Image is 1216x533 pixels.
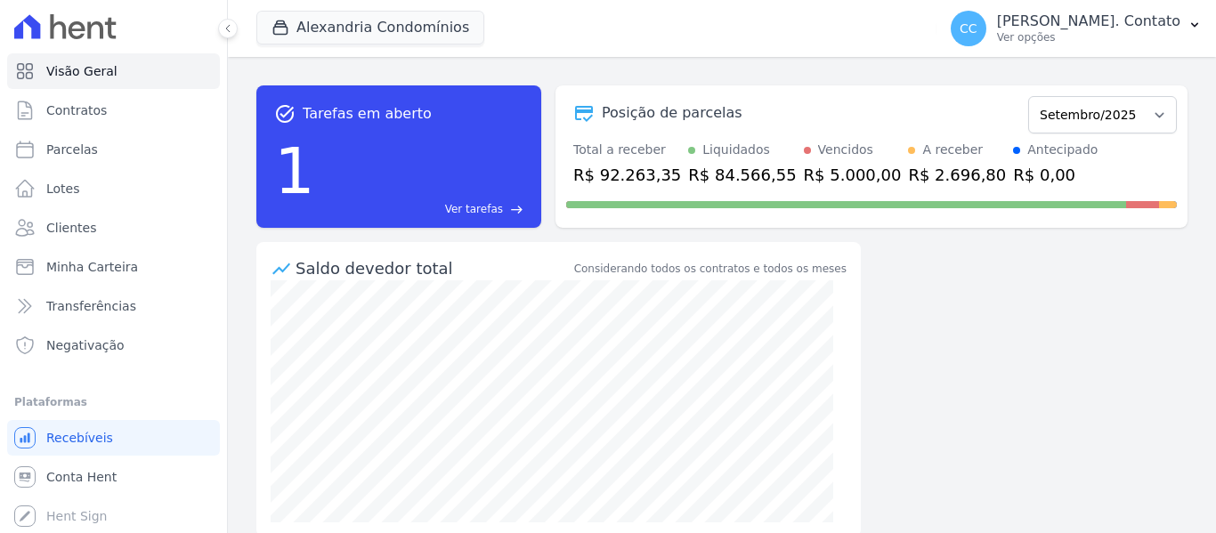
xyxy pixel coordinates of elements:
[573,141,681,159] div: Total a receber
[573,163,681,187] div: R$ 92.263,35
[303,103,432,125] span: Tarefas em aberto
[997,12,1180,30] p: [PERSON_NAME]. Contato
[46,429,113,447] span: Recebíveis
[7,210,220,246] a: Clientes
[14,392,213,413] div: Plataformas
[7,288,220,324] a: Transferências
[7,93,220,128] a: Contratos
[322,201,523,217] a: Ver tarefas east
[688,163,796,187] div: R$ 84.566,55
[46,336,125,354] span: Negativação
[510,203,523,216] span: east
[46,141,98,158] span: Parcelas
[274,103,296,125] span: task_alt
[997,30,1180,44] p: Ver opções
[46,180,80,198] span: Lotes
[274,125,315,217] div: 1
[296,256,571,280] div: Saldo devedor total
[1027,141,1098,159] div: Antecipado
[602,102,742,124] div: Posição de parcelas
[702,141,770,159] div: Liquidados
[46,468,117,486] span: Conta Hent
[7,420,220,456] a: Recebíveis
[960,22,977,35] span: CC
[574,261,847,277] div: Considerando todos os contratos e todos os meses
[46,219,96,237] span: Clientes
[445,201,503,217] span: Ver tarefas
[922,141,983,159] div: A receber
[46,297,136,315] span: Transferências
[46,101,107,119] span: Contratos
[7,327,220,363] a: Negativação
[7,459,220,495] a: Conta Hent
[7,53,220,89] a: Visão Geral
[908,163,1006,187] div: R$ 2.696,80
[7,249,220,285] a: Minha Carteira
[7,132,220,167] a: Parcelas
[804,163,902,187] div: R$ 5.000,00
[256,11,484,44] button: Alexandria Condomínios
[818,141,873,159] div: Vencidos
[7,171,220,206] a: Lotes
[46,62,118,80] span: Visão Geral
[936,4,1216,53] button: CC [PERSON_NAME]. Contato Ver opções
[46,258,138,276] span: Minha Carteira
[1013,163,1098,187] div: R$ 0,00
